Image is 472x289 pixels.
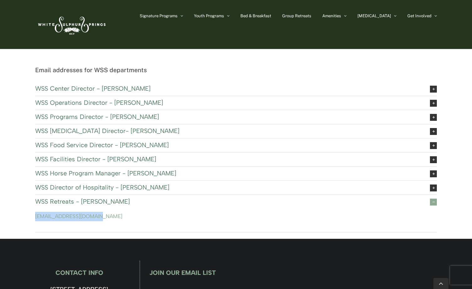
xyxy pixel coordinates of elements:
span: Amenities [322,14,341,18]
span: WSS Horse Program Manager - [PERSON_NAME] [35,170,420,177]
span: WSS Retreats - [PERSON_NAME] [35,198,420,205]
a: WSS Retreats - [PERSON_NAME] [35,195,437,209]
a: WSS Programs Director - [PERSON_NAME] [35,110,437,124]
span: Youth Programs [194,14,224,18]
span: WSS [MEDICAL_DATA] Director- [PERSON_NAME] [35,127,420,134]
span: WSS Facilities Director - [PERSON_NAME] [35,156,420,163]
img: White Sulphur Springs Logo [35,10,107,39]
p: Email addresses for WSS departments [35,65,437,76]
span: Signature Programs [140,14,178,18]
span: WSS Programs Director - [PERSON_NAME] [35,113,420,120]
span: Get Involved [407,14,432,18]
a: WSS Operations Director - [PERSON_NAME] [35,96,437,110]
a: WSS Director of Hospitality - [PERSON_NAME] [35,181,437,195]
span: Group Retreats [282,14,311,18]
a: WSS [MEDICAL_DATA] Director- [PERSON_NAME] [35,124,437,138]
a: [EMAIL_ADDRESS][DOMAIN_NAME] [35,213,122,219]
a: WSS Horse Program Manager - [PERSON_NAME] [35,167,437,180]
span: WSS Center Director - [PERSON_NAME] [35,85,420,92]
span: WSS Director of Hospitality - [PERSON_NAME] [35,184,420,191]
h4: CONTACT INFO [35,269,124,276]
span: WSS Operations Director - [PERSON_NAME] [35,99,420,106]
h4: JOIN OUR EMAIL LIST [149,269,437,276]
a: WSS Center Director - [PERSON_NAME] [35,82,437,96]
span: Bed & Breakfast [240,14,271,18]
a: WSS Facilities Director - [PERSON_NAME] [35,153,437,166]
span: WSS Food Service Director - [PERSON_NAME] [35,142,420,148]
a: WSS Food Service Director - [PERSON_NAME] [35,138,437,152]
span: [MEDICAL_DATA] [357,14,391,18]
